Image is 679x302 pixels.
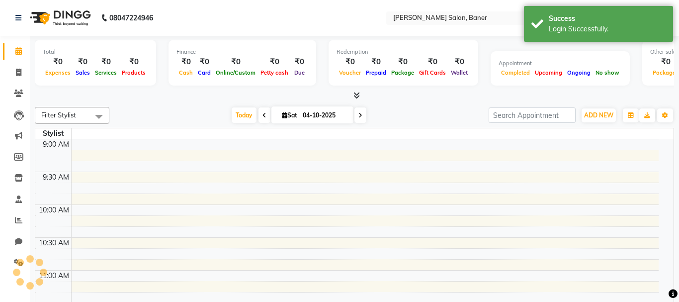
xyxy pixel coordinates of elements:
[41,139,71,150] div: 9:00 AM
[109,4,153,32] b: 08047224946
[448,69,470,76] span: Wallet
[389,69,417,76] span: Package
[92,69,119,76] span: Services
[258,56,291,68] div: ₹0
[584,111,613,119] span: ADD NEW
[489,107,576,123] input: Search Appointment
[37,238,71,248] div: 10:30 AM
[41,172,71,183] div: 9:30 AM
[232,107,256,123] span: Today
[582,108,616,122] button: ADD NEW
[92,56,119,68] div: ₹0
[417,69,448,76] span: Gift Cards
[292,69,307,76] span: Due
[195,69,213,76] span: Card
[43,69,73,76] span: Expenses
[119,69,148,76] span: Products
[73,56,92,68] div: ₹0
[43,56,73,68] div: ₹0
[176,48,308,56] div: Finance
[176,56,195,68] div: ₹0
[291,56,308,68] div: ₹0
[25,4,93,32] img: logo
[213,56,258,68] div: ₹0
[37,205,71,215] div: 10:00 AM
[417,56,448,68] div: ₹0
[73,69,92,76] span: Sales
[593,69,622,76] span: No show
[119,56,148,68] div: ₹0
[258,69,291,76] span: Petty cash
[41,111,76,119] span: Filter Stylist
[549,13,666,24] div: Success
[499,59,622,68] div: Appointment
[35,128,71,139] div: Stylist
[499,69,532,76] span: Completed
[176,69,195,76] span: Cash
[637,262,669,292] iframe: chat widget
[363,56,389,68] div: ₹0
[279,111,300,119] span: Sat
[337,69,363,76] span: Voucher
[213,69,258,76] span: Online/Custom
[532,69,565,76] span: Upcoming
[195,56,213,68] div: ₹0
[448,56,470,68] div: ₹0
[549,24,666,34] div: Login Successfully.
[389,56,417,68] div: ₹0
[43,48,148,56] div: Total
[300,108,349,123] input: 2025-10-04
[363,69,389,76] span: Prepaid
[337,56,363,68] div: ₹0
[337,48,470,56] div: Redemption
[37,271,71,281] div: 11:00 AM
[565,69,593,76] span: Ongoing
